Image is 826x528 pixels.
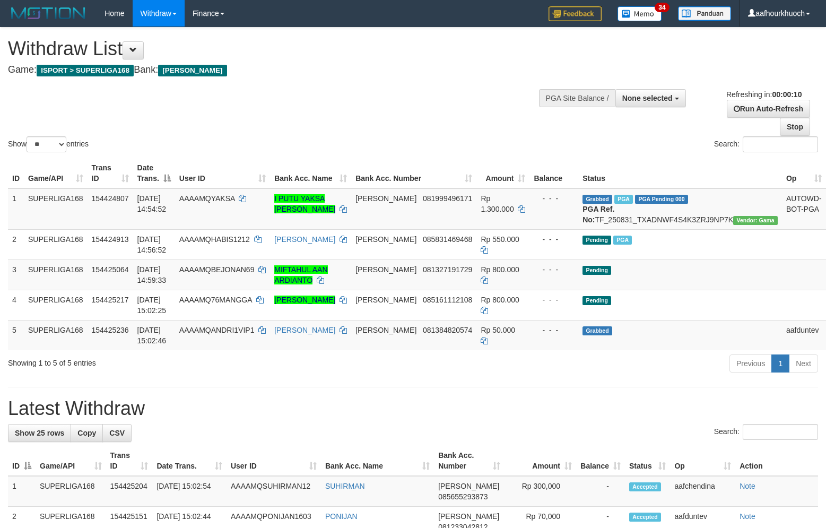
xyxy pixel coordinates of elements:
span: Marked by aafounsreynich [613,236,632,245]
span: 154424913 [92,235,129,244]
span: Copy 085655293873 to clipboard [438,492,488,501]
a: Previous [729,354,772,373]
a: PONIJAN [325,512,358,521]
span: [PERSON_NAME] [438,512,499,521]
span: Marked by aafounsreynich [614,195,633,204]
span: Refreshing in: [726,90,802,99]
th: Op: activate to sort column ascending [782,158,826,188]
th: Game/API: activate to sort column ascending [24,158,88,188]
span: Copy [77,429,96,437]
span: Show 25 rows [15,429,64,437]
span: Accepted [629,513,661,522]
input: Search: [743,424,818,440]
a: Note [740,512,755,521]
img: Feedback.jpg [549,6,602,21]
td: SUPERLIGA168 [24,229,88,259]
a: Show 25 rows [8,424,71,442]
td: 1 [8,188,24,230]
img: panduan.png [678,6,731,21]
a: Note [740,482,755,490]
th: Trans ID: activate to sort column ascending [106,446,153,476]
span: Copy 081999496171 to clipboard [423,194,472,203]
td: 1 [8,476,36,507]
select: Showentries [27,136,66,152]
th: Op: activate to sort column ascending [670,446,735,476]
a: CSV [102,424,132,442]
td: 3 [8,259,24,290]
span: Accepted [629,482,661,491]
div: Showing 1 to 5 of 5 entries [8,353,336,368]
th: Balance [529,158,578,188]
h1: Latest Withdraw [8,398,818,419]
td: SUPERLIGA168 [36,476,106,507]
span: Grabbed [582,195,612,204]
span: 154424807 [92,194,129,203]
span: None selected [622,94,673,102]
span: Rp 800.000 [481,296,519,304]
div: - - - [534,193,574,204]
span: [DATE] 14:56:52 [137,235,167,254]
span: ISPORT > SUPERLIGA168 [37,65,134,76]
th: User ID: activate to sort column ascending [175,158,270,188]
td: - [576,476,625,507]
td: SUPERLIGA168 [24,259,88,290]
td: 154425204 [106,476,153,507]
th: Bank Acc. Name: activate to sort column ascending [270,158,351,188]
div: - - - [534,234,574,245]
th: Status: activate to sort column ascending [625,446,670,476]
td: SUPERLIGA168 [24,320,88,350]
span: Rp 50.000 [481,326,515,334]
strong: 00:00:10 [772,90,802,99]
a: MIFTAHUL AAN ARDIANTO [274,265,327,284]
td: aafduntev [782,320,826,350]
span: 154425236 [92,326,129,334]
td: SUPERLIGA168 [24,188,88,230]
th: Bank Acc. Name: activate to sort column ascending [321,446,434,476]
label: Search: [714,424,818,440]
span: AAAAMQHABIS1212 [179,235,250,244]
th: Status [578,158,782,188]
th: Balance: activate to sort column ascending [576,446,625,476]
td: Rp 300,000 [505,476,576,507]
span: Copy 085161112108 to clipboard [423,296,472,304]
span: AAAAMQANDRI1VIP1 [179,326,255,334]
span: CSV [109,429,125,437]
input: Search: [743,136,818,152]
span: AAAAMQYAKSA [179,194,235,203]
label: Show entries [8,136,89,152]
a: Copy [71,424,103,442]
h4: Game: Bank: [8,65,540,75]
span: [PERSON_NAME] [355,235,416,244]
th: ID [8,158,24,188]
b: PGA Ref. No: [582,205,614,224]
th: Game/API: activate to sort column ascending [36,446,106,476]
td: AUTOWD-BOT-PGA [782,188,826,230]
td: TF_250831_TXADNWF4S4K3ZRJ9NP7K [578,188,782,230]
span: Pending [582,266,611,275]
div: - - - [534,325,574,335]
span: AAAAMQBEJONAN69 [179,265,255,274]
label: Search: [714,136,818,152]
th: ID: activate to sort column descending [8,446,36,476]
a: Next [789,354,818,373]
a: SUHIRMAN [325,482,365,490]
span: [DATE] 14:54:52 [137,194,167,213]
span: Pending [582,236,611,245]
th: Bank Acc. Number: activate to sort column ascending [434,446,505,476]
span: 154425064 [92,265,129,274]
span: Rp 550.000 [481,235,519,244]
th: Trans ID: activate to sort column ascending [88,158,133,188]
a: I PUTU YAKSA [PERSON_NAME] [274,194,335,213]
span: [DATE] 14:59:33 [137,265,167,284]
span: Grabbed [582,326,612,335]
span: [PERSON_NAME] [355,296,416,304]
th: Action [735,446,818,476]
img: MOTION_logo.png [8,5,89,21]
div: PGA Site Balance / [539,89,615,107]
span: [PERSON_NAME] [355,265,416,274]
span: Copy 085831469468 to clipboard [423,235,472,244]
a: Run Auto-Refresh [727,100,810,118]
td: 4 [8,290,24,320]
a: 1 [771,354,789,373]
span: [DATE] 15:02:25 [137,296,167,315]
